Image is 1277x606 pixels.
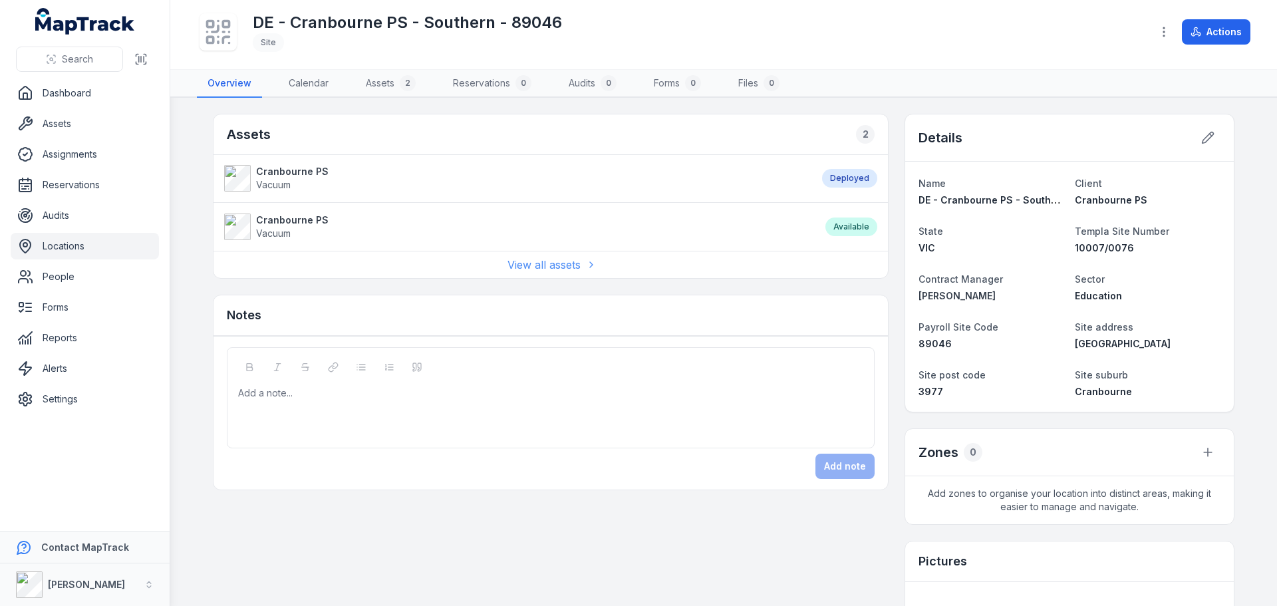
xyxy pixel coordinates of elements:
[16,47,123,72] button: Search
[1075,338,1171,349] span: [GEOGRAPHIC_DATA]
[919,321,998,333] span: Payroll Site Code
[919,194,1110,206] span: DE - Cranbourne PS - Southern - 89046
[256,179,291,190] span: Vacuum
[256,214,329,227] strong: Cranbourne PS
[11,233,159,259] a: Locations
[11,80,159,106] a: Dashboard
[355,70,426,98] a: Assets2
[919,443,958,462] h2: Zones
[11,141,159,168] a: Assignments
[919,338,952,349] span: 89046
[919,289,1064,303] a: [PERSON_NAME]
[643,70,712,98] a: Forms0
[256,227,291,239] span: Vacuum
[822,169,877,188] div: Deployed
[919,273,1003,285] span: Contract Manager
[1075,290,1122,301] span: Education
[62,53,93,66] span: Search
[919,128,962,147] h2: Details
[11,202,159,229] a: Audits
[919,226,943,237] span: State
[1075,178,1102,189] span: Client
[1182,19,1250,45] button: Actions
[1075,273,1105,285] span: Sector
[825,218,877,236] div: Available
[227,125,271,144] h2: Assets
[11,386,159,412] a: Settings
[1075,369,1128,380] span: Site suburb
[905,476,1234,524] span: Add zones to organise your location into distinct areas, making it easier to manage and navigate.
[224,165,809,192] a: Cranbourne PSVacuum
[1075,386,1132,397] span: Cranbourne
[764,75,780,91] div: 0
[1075,226,1169,237] span: Templa Site Number
[601,75,617,91] div: 0
[728,70,790,98] a: Files0
[919,242,935,253] span: VIC
[964,443,982,462] div: 0
[11,110,159,137] a: Assets
[41,541,129,553] strong: Contact MapTrack
[11,172,159,198] a: Reservations
[224,214,812,240] a: Cranbourne PSVacuum
[507,257,594,273] a: View all assets
[11,263,159,290] a: People
[197,70,262,98] a: Overview
[253,33,284,52] div: Site
[856,125,875,144] div: 2
[919,386,943,397] span: 3977
[48,579,125,590] strong: [PERSON_NAME]
[558,70,627,98] a: Audits0
[227,306,261,325] h3: Notes
[1075,194,1147,206] span: Cranbourne PS
[1075,242,1134,253] span: 10007/0076
[11,325,159,351] a: Reports
[35,8,135,35] a: MapTrack
[1075,321,1133,333] span: Site address
[685,75,701,91] div: 0
[11,294,159,321] a: Forms
[400,75,416,91] div: 2
[515,75,531,91] div: 0
[919,369,986,380] span: Site post code
[11,355,159,382] a: Alerts
[442,70,542,98] a: Reservations0
[919,178,946,189] span: Name
[278,70,339,98] a: Calendar
[919,552,967,571] h3: Pictures
[256,165,329,178] strong: Cranbourne PS
[253,12,562,33] h1: DE - Cranbourne PS - Southern - 89046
